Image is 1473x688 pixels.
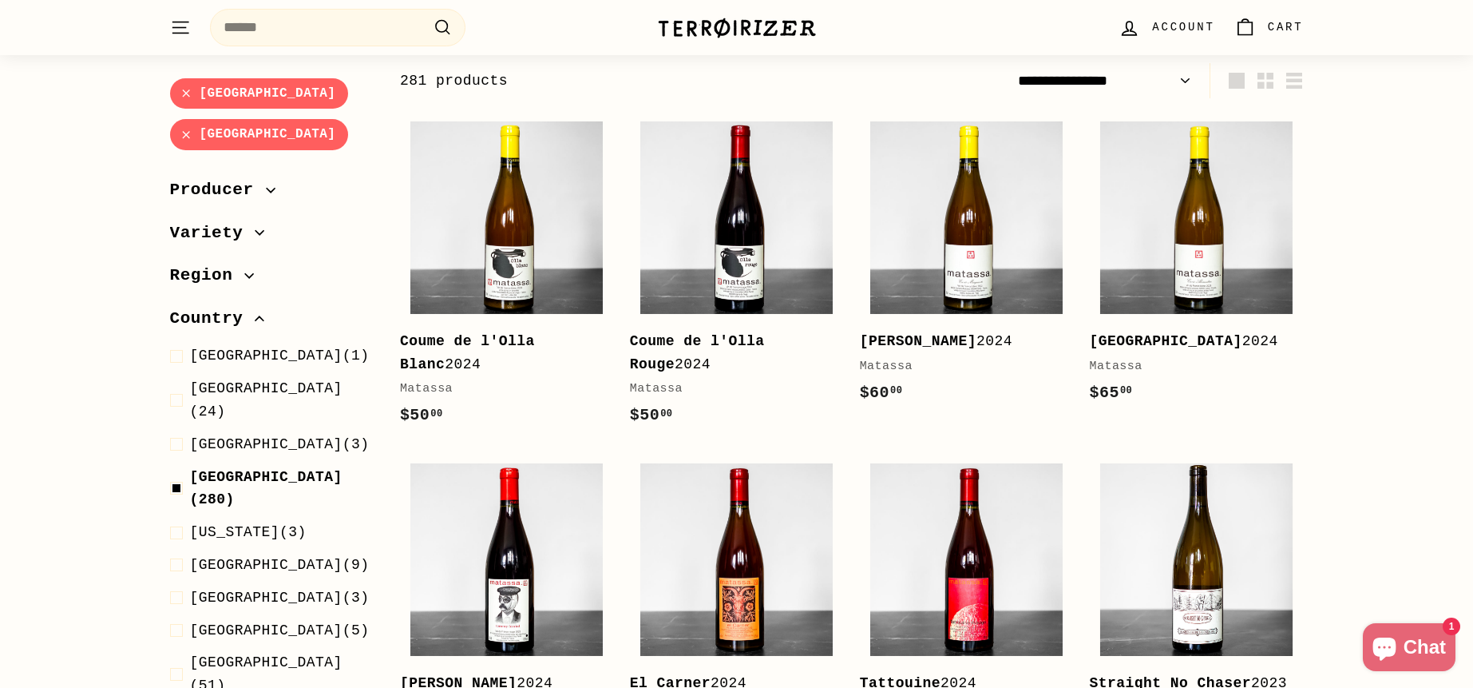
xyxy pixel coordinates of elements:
a: Account [1109,4,1224,51]
span: Region [170,263,245,290]
div: 281 products [400,70,852,93]
span: (5) [190,619,370,642]
div: Matassa [400,380,598,399]
span: Producer [170,177,266,204]
a: Coume de l'Olla Blanc2024Matassa [400,110,614,444]
span: [GEOGRAPHIC_DATA] [190,381,343,397]
span: [GEOGRAPHIC_DATA] [190,622,343,638]
span: $65 [1090,384,1133,402]
div: 2024 [860,330,1058,353]
a: [GEOGRAPHIC_DATA] [170,120,349,151]
span: [GEOGRAPHIC_DATA] [190,590,343,606]
span: $50 [630,406,673,424]
span: [GEOGRAPHIC_DATA] [190,436,343,452]
div: Matassa [630,380,828,399]
inbox-online-store-chat: Shopify online store chat [1358,623,1460,675]
sup: 00 [890,385,902,396]
sup: 00 [660,408,672,420]
div: Matassa [860,357,1058,376]
span: Cart [1268,18,1304,36]
span: $50 [400,406,443,424]
span: (3) [190,433,370,456]
span: [GEOGRAPHIC_DATA] [190,655,343,671]
button: Region [170,259,374,302]
a: [GEOGRAPHIC_DATA] [170,78,349,109]
button: Variety [170,216,374,259]
div: 2024 [1090,330,1288,353]
div: Matassa [1090,357,1288,376]
b: [PERSON_NAME] [860,333,976,349]
span: $60 [860,384,903,402]
div: 2024 [630,330,828,376]
span: [US_STATE] [190,525,280,541]
span: (24) [190,378,374,424]
span: Account [1152,18,1214,36]
div: 2024 [400,330,598,376]
a: Coume de l'Olla Rouge2024Matassa [630,110,844,444]
sup: 00 [430,408,442,420]
a: [PERSON_NAME]2024Matassa [860,110,1074,421]
span: [GEOGRAPHIC_DATA] [190,348,343,364]
span: [GEOGRAPHIC_DATA] [190,557,343,573]
sup: 00 [1120,385,1132,396]
button: Producer [170,173,374,216]
a: [GEOGRAPHIC_DATA]2024Matassa [1090,110,1304,421]
a: Cart [1225,4,1313,51]
span: (3) [190,522,307,545]
span: [GEOGRAPHIC_DATA] [190,469,343,485]
b: Coume de l'Olla Rouge [630,333,765,372]
span: (3) [190,587,370,610]
span: Variety [170,220,255,247]
button: Country [170,301,374,344]
b: [GEOGRAPHIC_DATA] [1090,333,1242,349]
b: Coume de l'Olla Blanc [400,333,535,372]
span: (9) [190,554,370,577]
span: (280) [190,466,374,512]
span: Country [170,305,255,332]
span: (1) [190,345,370,368]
